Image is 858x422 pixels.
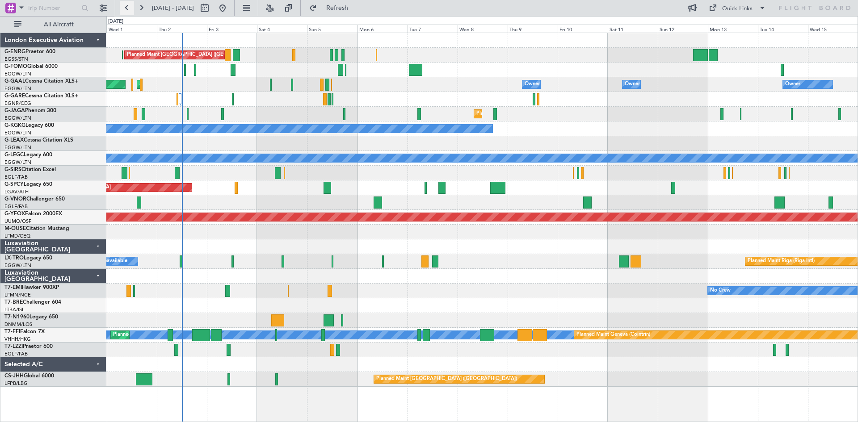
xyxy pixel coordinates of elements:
[4,79,25,84] span: G-GAAL
[4,314,58,320] a: T7-N1960Legacy 650
[4,64,27,69] span: G-FOMO
[758,25,808,33] div: Tue 14
[4,49,55,54] a: G-ENRGPraetor 600
[4,255,52,261] a: LX-TROLegacy 650
[658,25,708,33] div: Sun 12
[4,196,65,202] a: G-VNORChallenger 650
[722,4,753,13] div: Quick Links
[4,108,25,113] span: G-JAGA
[4,226,69,231] a: M-OUSECitation Mustang
[4,262,31,269] a: EGGW/LTN
[4,188,29,195] a: LGAV/ATH
[27,1,79,15] input: Trip Number
[376,372,517,386] div: Planned Maint [GEOGRAPHIC_DATA] ([GEOGRAPHIC_DATA])
[4,233,30,239] a: LFMD/CEQ
[4,64,58,69] a: G-FOMOGlobal 6000
[108,18,123,25] div: [DATE]
[4,285,59,290] a: T7-EMIHawker 900XP
[113,328,254,342] div: Planned Maint [GEOGRAPHIC_DATA] ([GEOGRAPHIC_DATA])
[4,93,78,99] a: G-GARECessna Citation XLS+
[4,373,24,379] span: CS-JHH
[748,255,815,268] div: Planned Maint Riga (Riga Intl)
[4,306,25,313] a: LTBA/ISL
[476,107,617,121] div: Planned Maint [GEOGRAPHIC_DATA] ([GEOGRAPHIC_DATA])
[4,285,22,290] span: T7-EMI
[4,115,31,121] a: EGGW/LTN
[107,25,157,33] div: Wed 1
[307,25,357,33] div: Sun 5
[4,182,52,187] a: G-SPCYLegacy 650
[4,211,25,217] span: G-YFOX
[4,336,31,343] a: VHHH/HKG
[4,300,61,305] a: T7-BREChallenger 604
[4,144,31,151] a: EGGW/LTN
[4,56,28,63] a: EGSS/STN
[4,85,31,92] a: EGGW/LTN
[4,321,32,328] a: DNMM/LOS
[4,218,31,225] a: UUMO/OSF
[4,71,31,77] a: EGGW/LTN
[508,25,558,33] div: Thu 9
[704,1,770,15] button: Quick Links
[152,4,194,12] span: [DATE] - [DATE]
[4,211,62,217] a: G-YFOXFalcon 2000EX
[576,328,650,342] div: Planned Maint Geneva (Cointrin)
[4,300,23,305] span: T7-BRE
[4,159,31,166] a: EGGW/LTN
[4,380,28,387] a: LFPB/LBG
[4,329,45,334] a: T7-FFIFalcon 7X
[558,25,608,33] div: Fri 10
[4,123,54,128] a: G-KGKGLegacy 600
[4,167,21,172] span: G-SIRS
[10,17,97,32] button: All Aircraft
[4,314,29,320] span: T7-N1960
[785,78,800,91] div: Owner
[90,255,127,268] div: A/C Unavailable
[4,100,31,107] a: EGNR/CEG
[4,138,24,143] span: G-LEAX
[139,78,191,91] div: AOG Maint Dusseldorf
[808,25,858,33] div: Wed 15
[4,108,56,113] a: G-JAGAPhenom 300
[4,196,26,202] span: G-VNOR
[357,25,408,33] div: Mon 6
[127,48,268,62] div: Planned Maint [GEOGRAPHIC_DATA] ([GEOGRAPHIC_DATA])
[207,25,257,33] div: Fri 3
[4,226,26,231] span: M-OUSE
[23,21,94,28] span: All Aircraft
[4,174,28,180] a: EGLF/FAB
[525,78,540,91] div: Owner
[4,344,53,349] a: T7-LZZIPraetor 600
[4,292,31,298] a: LFMN/NCE
[4,203,28,210] a: EGLF/FAB
[710,284,731,297] div: No Crew
[157,25,207,33] div: Thu 2
[305,1,359,15] button: Refresh
[4,351,28,357] a: EGLF/FAB
[4,93,25,99] span: G-GARE
[4,344,23,349] span: T7-LZZI
[4,373,54,379] a: CS-JHHGlobal 6000
[4,138,73,143] a: G-LEAXCessna Citation XLS
[4,167,56,172] a: G-SIRSCitation Excel
[4,152,52,158] a: G-LEGCLegacy 600
[408,25,458,33] div: Tue 7
[4,130,31,136] a: EGGW/LTN
[4,329,20,334] span: T7-FFI
[4,255,24,261] span: LX-TRO
[4,79,78,84] a: G-GAALCessna Citation XLS+
[458,25,508,33] div: Wed 8
[4,123,25,128] span: G-KGKG
[625,78,640,91] div: Owner
[319,5,356,11] span: Refresh
[708,25,758,33] div: Mon 13
[4,152,24,158] span: G-LEGC
[608,25,658,33] div: Sat 11
[4,182,24,187] span: G-SPCY
[4,49,25,54] span: G-ENRG
[257,25,307,33] div: Sat 4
